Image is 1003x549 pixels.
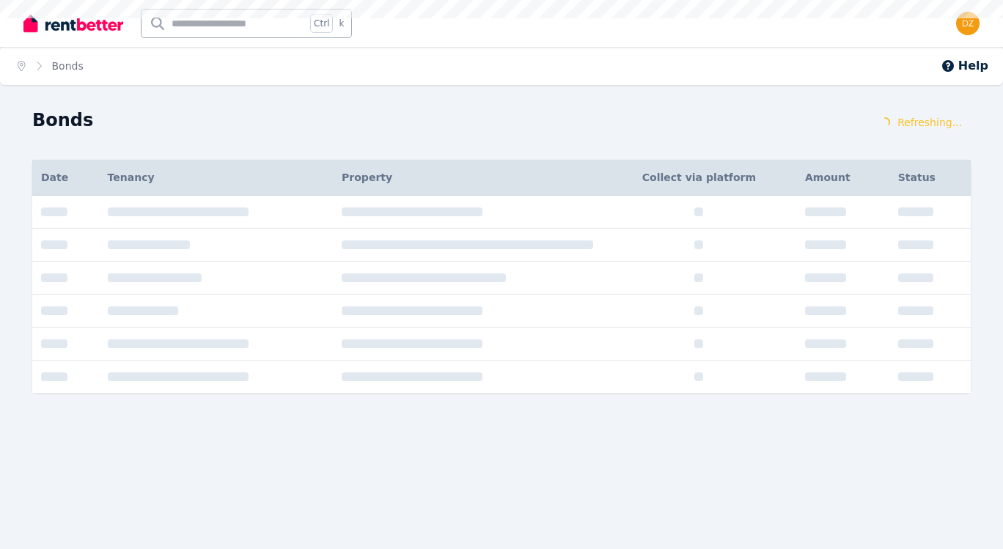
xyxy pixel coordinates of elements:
[41,170,68,185] span: Date
[339,18,344,29] span: k
[310,14,333,33] span: Ctrl
[889,160,971,196] th: Status
[897,115,962,130] span: Refreshing...
[333,160,602,196] th: Property
[796,160,889,196] th: Amount
[99,160,333,196] th: Tenancy
[23,12,123,34] img: RentBetter
[956,12,980,35] img: Daniel Zubiria
[941,57,988,75] button: Help
[32,108,93,132] h1: Bonds
[602,160,796,196] th: Collect via platform
[52,60,84,72] a: Bonds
